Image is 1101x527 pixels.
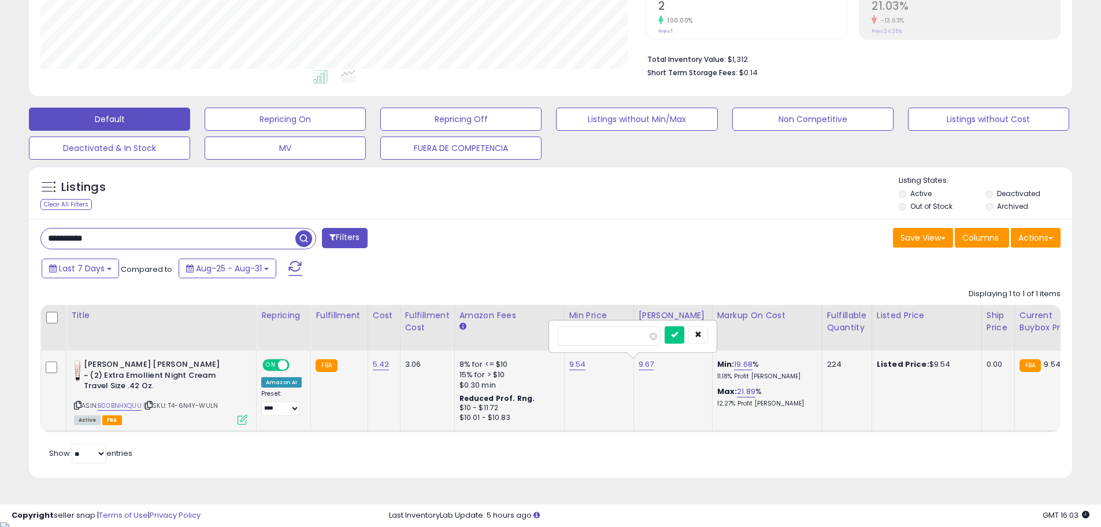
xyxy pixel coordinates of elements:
button: Save View [893,228,953,248]
small: 100.00% [663,16,693,25]
button: Default [29,108,190,131]
div: % [717,386,813,408]
a: 9.54 [569,359,586,370]
div: Min Price [569,309,629,322]
div: [PERSON_NAME] [639,309,707,322]
div: Amazon Fees [459,309,559,322]
span: Compared to: [121,264,174,275]
small: Prev: 1 [658,28,673,35]
span: | SKU: T4-6N4Y-WULN [143,401,218,410]
button: Actions [1011,228,1061,248]
button: Aug-25 - Aug-31 [179,259,276,278]
small: FBA [316,359,337,372]
span: 2025-09-8 16:03 GMT [1043,510,1089,521]
span: Columns [962,232,999,244]
strong: Copyright [12,510,54,521]
div: 8% for <= $10 [459,359,555,370]
div: Displaying 1 to 1 of 1 items [969,289,1061,300]
b: Total Inventory Value: [647,54,726,64]
label: Deactivated [997,189,1040,198]
span: Last 7 Days [59,263,105,274]
a: Terms of Use [99,510,148,521]
button: Repricing On [205,108,366,131]
button: Listings without Cost [908,108,1069,131]
div: Preset: [261,390,302,416]
div: Fulfillable Quantity [827,309,867,334]
span: All listings currently available for purchase on Amazon [74,415,101,425]
p: 11.18% Profit [PERSON_NAME] [717,373,813,381]
b: Reduced Prof. Rng. [459,393,535,403]
div: ASIN: [74,359,247,423]
small: -13.63% [877,16,904,25]
a: Privacy Policy [150,510,201,521]
button: Repricing Off [380,108,542,131]
img: 31cZ06mMsHL._SL40_.jpg [74,359,81,382]
div: $10 - $11.72 [459,403,555,413]
a: 21.89 [737,386,755,397]
div: Amazon AI [261,377,302,388]
b: Max: [717,386,737,397]
label: Out of Stock [910,201,952,211]
div: % [717,359,813,381]
div: 0.00 [987,359,1006,370]
li: $1,312 [647,51,1052,65]
div: $10.01 - $10.83 [459,413,555,423]
div: 15% for > $10 [459,370,555,380]
div: $9.54 [877,359,973,370]
button: MV [205,137,366,160]
button: Deactivated & In Stock [29,137,190,160]
div: Last InventoryLab Update: 5 hours ago. [389,510,1089,521]
span: $0.14 [739,67,758,78]
span: FBA [102,415,122,425]
div: Current Buybox Price [1020,309,1079,334]
span: Show: entries [49,448,132,459]
small: Amazon Fees. [459,322,466,332]
div: 224 [827,359,863,370]
button: Non Competitive [732,108,894,131]
div: Fulfillment [316,309,362,322]
b: [PERSON_NAME] [PERSON_NAME] ~ (2) Extra Emollient Night Cream Travel Size .42 Oz. [84,359,224,395]
button: FUERA DE COMPETENCIA [380,137,542,160]
div: Cost [373,309,395,322]
span: OFF [288,360,306,370]
button: Listings without Min/Max [556,108,717,131]
a: 5.42 [373,359,390,370]
div: Listed Price [877,309,977,322]
div: Fulfillment Cost [405,309,450,334]
span: ON [264,360,278,370]
b: Min: [717,359,735,370]
b: Listed Price: [877,359,929,370]
b: Short Term Storage Fees: [647,68,737,78]
a: 9.67 [639,359,654,370]
a: 19.68 [734,359,752,370]
small: Prev: 24.35% [872,28,902,35]
button: Columns [955,228,1009,248]
h5: Listings [61,179,106,196]
span: 9.54 [1044,359,1061,370]
div: $0.30 min [459,380,555,390]
div: 3.06 [405,359,446,370]
div: Ship Price [987,309,1010,334]
p: Listing States: [899,175,1072,186]
div: Repricing [261,309,306,322]
div: Clear All Filters [40,199,92,210]
label: Archived [997,201,1028,211]
label: Active [910,189,932,198]
small: FBA [1020,359,1041,372]
a: B00BNHXQUU [98,401,142,411]
div: Title [71,309,251,322]
span: Aug-25 - Aug-31 [196,263,262,274]
div: seller snap | | [12,510,201,521]
th: The percentage added to the cost of goods (COGS) that forms the calculator for Min & Max prices. [712,305,822,351]
button: Filters [322,228,367,248]
div: Markup on Cost [717,309,817,322]
p: 12.27% Profit [PERSON_NAME] [717,400,813,408]
button: Last 7 Days [42,259,119,278]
